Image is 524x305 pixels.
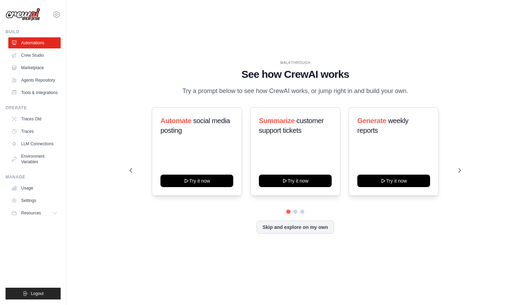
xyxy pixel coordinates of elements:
span: Logout [31,291,44,296]
button: Try it now [160,175,233,187]
span: customer support tickets [259,117,324,134]
span: Resources [21,210,41,216]
button: Resources [8,207,61,219]
a: Marketplace [8,62,61,73]
a: Traces [8,126,61,137]
span: Generate [357,117,386,124]
img: Logo [6,8,40,21]
div: Build [6,29,61,35]
a: Environment Variables [8,151,61,167]
div: Manage [6,174,61,180]
a: Crew Studio [8,50,61,61]
div: WALKTHROUGH [130,60,461,65]
span: social media posting [160,117,230,134]
div: Operate [6,105,61,111]
a: Automations [8,37,61,48]
span: Automate [160,117,191,124]
button: Logout [6,288,61,299]
button: Try it now [259,175,332,187]
span: Summarize [259,117,295,124]
a: Usage [8,183,61,194]
button: Skip and explore on my own [256,221,334,234]
button: Try it now [357,175,430,187]
p: Try a prompt below to see how CrewAI works, or jump right in and build your own. [179,86,412,96]
a: LLM Connections [8,138,61,149]
a: Traces Old [8,113,61,124]
a: Tools & Integrations [8,87,61,98]
a: Settings [8,195,61,206]
a: Agents Repository [8,75,61,86]
h1: See how CrewAI works [130,68,461,81]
